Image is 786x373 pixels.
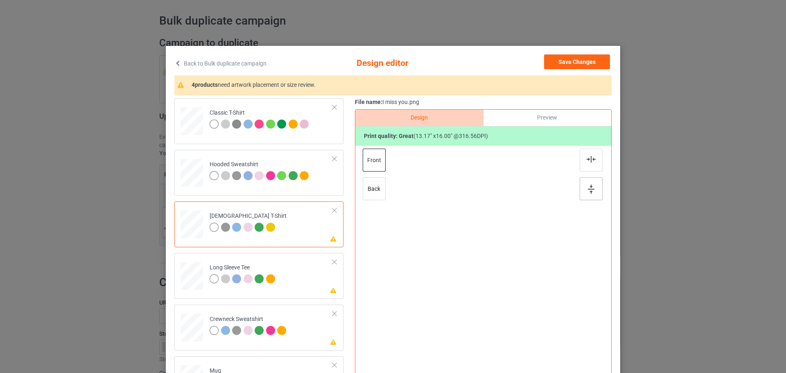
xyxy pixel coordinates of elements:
span: need artwork placement or size review. [218,81,316,88]
div: Design [355,110,483,126]
div: Preview [483,110,611,126]
div: [DEMOGRAPHIC_DATA] T-Shirt [210,212,287,231]
div: Hooded Sweatshirt [210,161,311,180]
div: Classic T-Shirt [174,98,343,144]
img: warning [177,82,189,88]
div: Crewneck Sweatshirt [210,315,289,335]
span: I miss you.png [382,99,419,105]
img: heather_texture.png [232,120,241,129]
div: Classic T-Shirt [210,109,311,128]
img: svg+xml;base64,PD94bWwgdmVyc2lvbj0iMS4wIiBlbmNvZGluZz0iVVRGLTgiPz4KPHN2ZyB3aWR0aD0iMTZweCIgaGVpZ2... [588,185,594,194]
div: front [363,149,386,172]
a: Back to Bulk duplicate campaign [174,54,267,72]
div: Hooded Sweatshirt [174,150,343,196]
span: great [399,133,413,139]
b: Print quality: [364,133,413,139]
img: svg+xml;base64,PD94bWwgdmVyc2lvbj0iMS4wIiBlbmNvZGluZz0iVVRGLTgiPz4KPHN2ZyB3aWR0aD0iMjJweCIgaGVpZ2... [587,156,596,163]
div: [DEMOGRAPHIC_DATA] T-Shirt [174,201,343,247]
div: Long Sleeve Tee [174,253,343,299]
span: File name: [355,99,382,105]
div: Crewneck Sweatshirt [174,305,343,350]
span: ( 13.17 " x 16.00 " @ 316.56 DPI) [413,133,488,139]
button: Save Changes [544,54,610,69]
div: back [363,177,386,200]
span: 4 products [192,81,218,88]
div: Long Sleeve Tee [210,264,277,283]
span: Design editor [357,54,454,72]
